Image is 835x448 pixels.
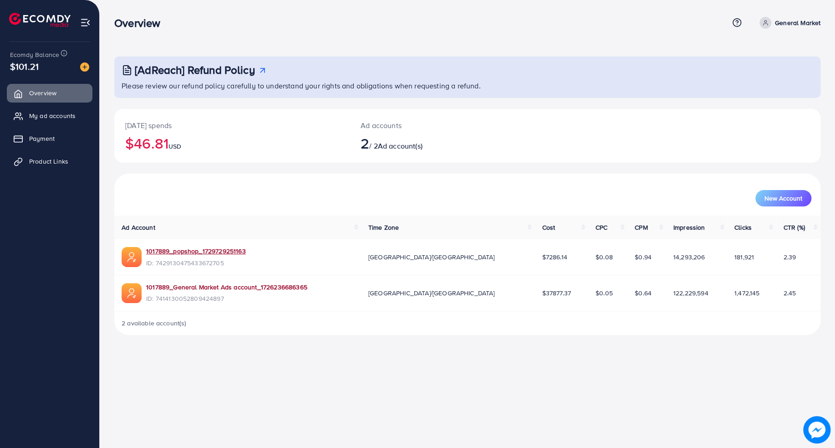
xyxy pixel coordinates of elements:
[9,13,71,27] img: logo
[29,157,68,166] span: Product Links
[29,134,55,143] span: Payment
[122,223,155,232] span: Ad Account
[673,252,705,262] span: 14,293,206
[803,416,830,443] img: image
[783,223,804,232] span: CTR (%)
[10,60,39,73] span: $101.21
[596,288,613,298] span: $0.05
[122,247,142,267] img: ic-ads-acc.e4c84228.svg
[122,319,187,328] span: 2 available account(s)
[7,129,92,148] a: Payment
[368,252,495,262] span: [GEOGRAPHIC_DATA]/[GEOGRAPHIC_DATA]
[783,288,796,298] span: 2.45
[756,17,820,29] a: General Market
[361,120,515,131] p: Ad accounts
[29,111,76,120] span: My ad accounts
[734,223,752,232] span: Clicks
[734,252,754,262] span: 181,921
[122,283,142,303] img: ic-ads-acc.e4c84228.svg
[10,50,59,59] span: Ecomdy Balance
[783,252,796,262] span: 2.39
[146,247,246,256] a: 1017889_popshop_1729729251163
[29,88,56,98] span: Overview
[125,134,339,152] h2: $46.81
[635,223,647,232] span: CPM
[114,16,168,30] h3: Overview
[673,223,705,232] span: Impression
[146,258,246,268] span: ID: 7429130475433672705
[673,288,708,298] span: 122,229,594
[168,142,181,151] span: USD
[146,283,307,292] a: 1017889_General Market Ads account_1726236686365
[542,223,555,232] span: Cost
[775,17,820,28] p: General Market
[7,107,92,125] a: My ad accounts
[125,120,339,131] p: [DATE] spends
[378,141,423,151] span: Ad account(s)
[635,288,652,298] span: $0.64
[80,62,89,72] img: image
[80,17,91,28] img: menu
[368,288,495,298] span: [GEOGRAPHIC_DATA]/[GEOGRAPHIC_DATA]
[361,133,369,154] span: 2
[596,252,613,262] span: $0.08
[764,195,802,201] span: New Account
[542,252,567,262] span: $7286.14
[734,288,759,298] span: 1,472,145
[122,80,815,91] p: Please review our refund policy carefully to understand your rights and obligations when requesti...
[596,223,607,232] span: CPC
[146,294,307,303] span: ID: 7414130052809424897
[361,134,515,152] h2: / 2
[755,190,811,206] button: New Account
[135,63,255,77] h3: [AdReach] Refund Policy
[7,152,92,170] a: Product Links
[635,252,652,262] span: $0.94
[542,288,570,298] span: $37877.37
[7,84,92,102] a: Overview
[368,223,399,232] span: Time Zone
